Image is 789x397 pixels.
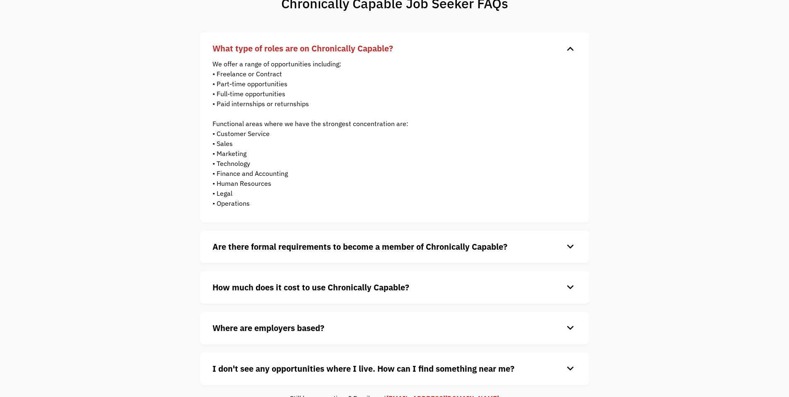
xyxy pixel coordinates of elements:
strong: Where are employers based? [212,322,324,334]
div: keyboard_arrow_down [564,322,577,334]
div: keyboard_arrow_down [564,241,577,253]
div: keyboard_arrow_down [564,281,577,294]
div: keyboard_arrow_down [564,42,577,55]
strong: What type of roles are on Chronically Capable? [212,43,393,54]
p: We offer a range of opportunities including: • Freelance or Contract • Part-time opportunities • ... [212,59,565,208]
strong: Are there formal requirements to become a member of Chronically Capable? [212,241,507,252]
strong: I don't see any opportunities where I live. How can I find something near me? [212,363,514,374]
div: keyboard_arrow_down [564,363,577,375]
strong: How much does it cost to use Chronically Capable? [212,282,409,293]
